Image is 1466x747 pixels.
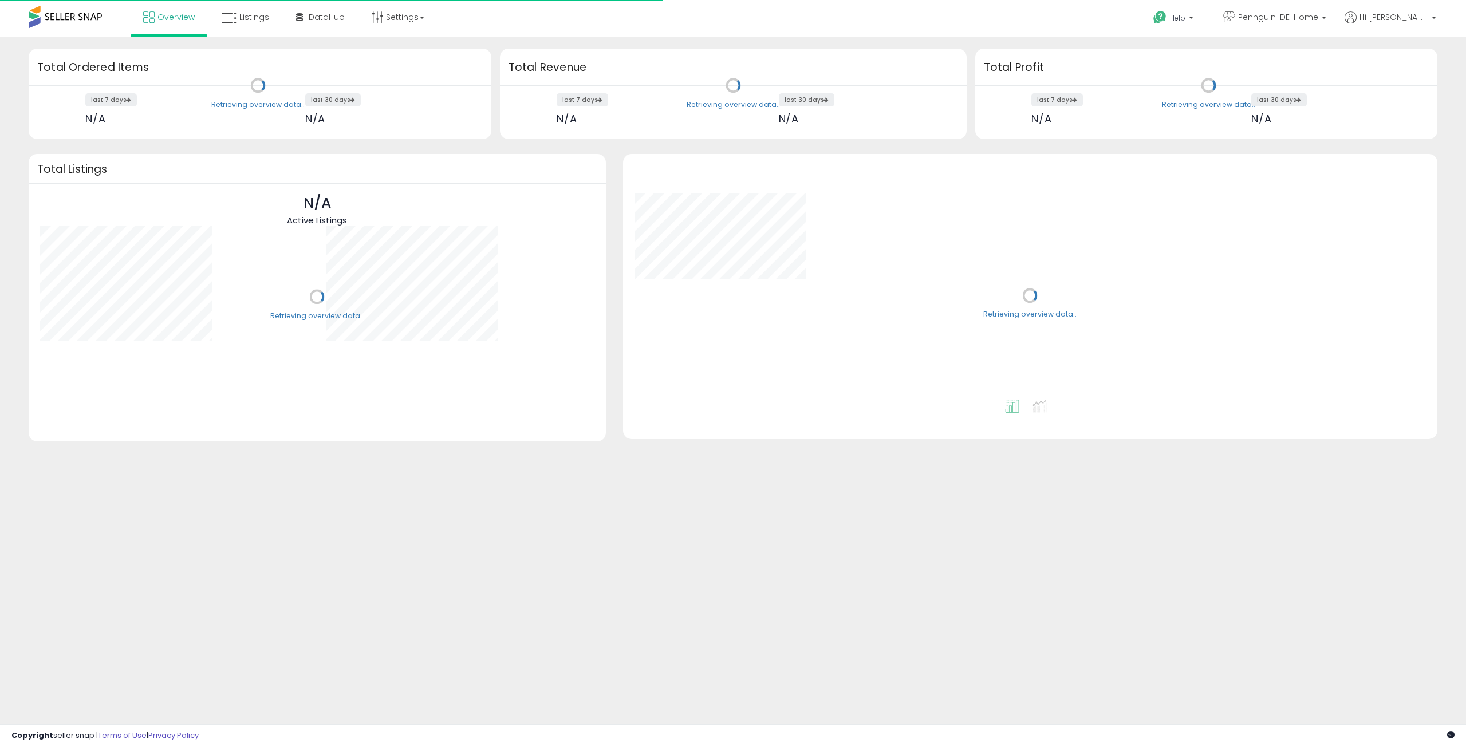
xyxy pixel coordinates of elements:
i: Get Help [1153,10,1167,25]
div: Retrieving overview data.. [270,311,364,321]
div: Retrieving overview data.. [983,310,1077,320]
div: Retrieving overview data.. [687,100,780,110]
span: Overview [157,11,195,23]
span: Pennguin-DE-Home [1238,11,1318,23]
span: DataHub [309,11,345,23]
span: Hi [PERSON_NAME] [1359,11,1428,23]
a: Help [1144,2,1205,37]
span: Help [1170,13,1185,23]
div: Retrieving overview data.. [211,100,305,110]
div: Retrieving overview data.. [1162,100,1255,110]
span: Listings [239,11,269,23]
a: Hi [PERSON_NAME] [1345,11,1436,37]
